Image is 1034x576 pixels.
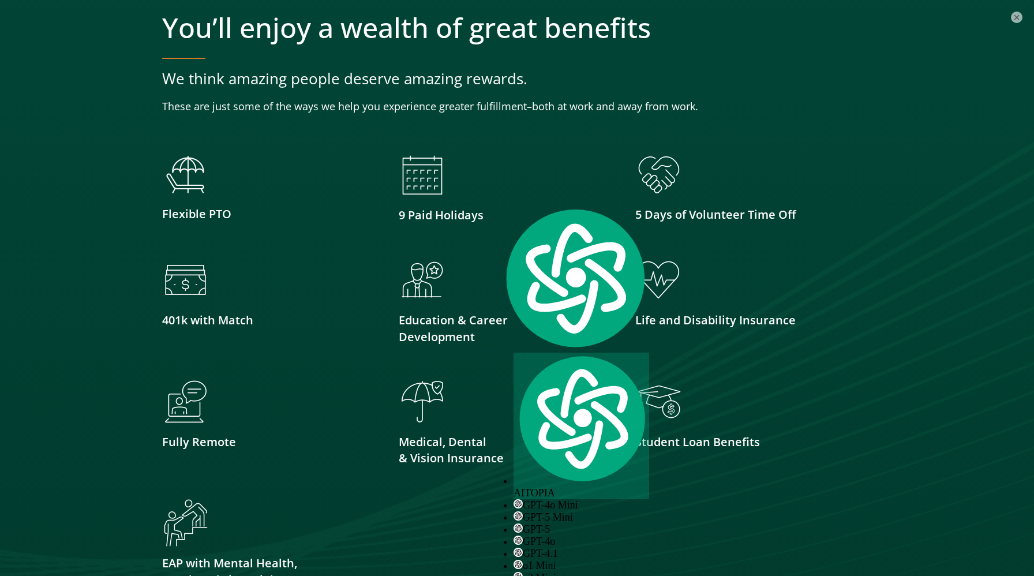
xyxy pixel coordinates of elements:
img: logo.svg [500,205,649,351]
p: 5 Days of Volunteer Time Off [635,207,848,223]
img: Personalized PTO [162,151,208,198]
img: gpt-black.svg [514,511,523,521]
button: × [1011,12,1022,23]
img: gpt-black.svg [514,560,523,569]
p: We think amazing people deserve amazing rewards. [162,68,872,89]
img: gpt-black.svg [514,499,523,508]
div: GPT-4o Mini [514,499,649,511]
img: gpt-black.svg [514,523,523,533]
div: o1 Mini [514,560,649,572]
p: Life and Disability Insurance [635,312,848,329]
img: gpt-black.svg [514,536,523,545]
img: logo.svg [514,353,649,484]
p: 401k with Match [162,312,375,329]
div: GPT-5 Mini [514,511,649,523]
p: Flexible PTO [162,206,375,223]
img: gpt-black.svg [514,548,523,557]
p: These are just some of the ways we help you experience greater fulfillment–both at work and away ... [162,99,872,114]
p: Fully Remote [162,434,375,451]
p: Education & Career Development [399,312,612,346]
div: GPT-4.1 [514,548,649,560]
div: GPT-5 [514,523,649,536]
div: GPT-4o [514,536,649,548]
h2: You’ll enjoy a wealth of great benefits [162,11,872,44]
div: AITOPIA [514,353,649,499]
p: 9 Paid Holidays [399,207,612,224]
p: Student Loan Benefits [635,434,848,451]
p: Medical, Dental & Vision Insurance [399,434,612,467]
